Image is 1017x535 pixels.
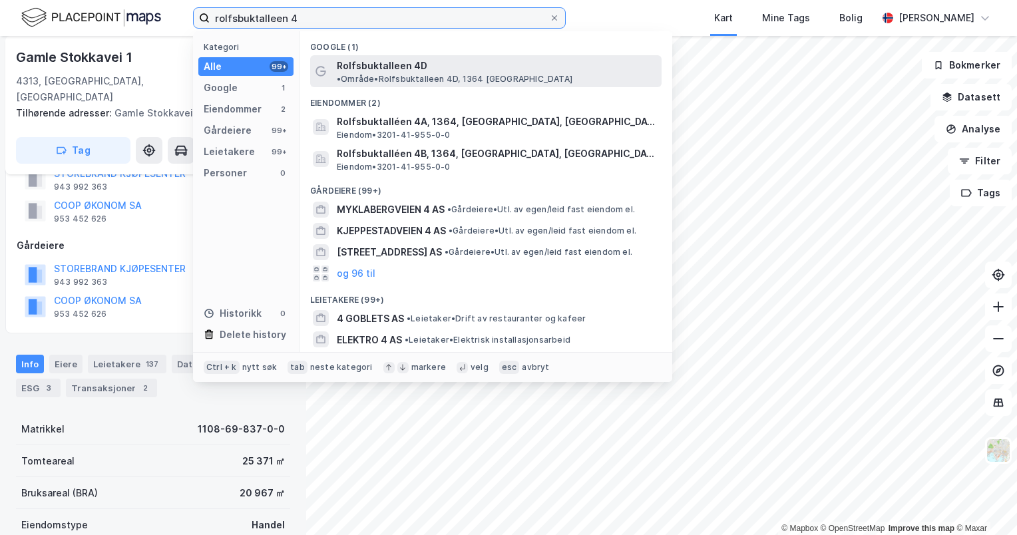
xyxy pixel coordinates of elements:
div: Mine Tags [762,10,810,26]
span: KJEPPESTADVEIEN 4 AS [337,223,446,239]
button: og 96 til [337,266,375,281]
span: • [445,247,449,257]
span: [STREET_ADDRESS] AS [337,244,442,260]
div: Gamle Stokkavei 1 [16,47,135,68]
div: Tomteareal [21,453,75,469]
div: 953 452 626 [54,309,106,319]
div: Delete history [220,327,286,343]
div: Transaksjoner [66,379,157,397]
span: Rolfsbuktalléen 4A, 1364, [GEOGRAPHIC_DATA], [GEOGRAPHIC_DATA] [337,114,656,130]
div: Datasett [172,355,222,373]
div: Eiere [49,355,83,373]
div: Alle [204,59,222,75]
div: Eiendommer [204,101,262,117]
button: Tags [950,180,1012,206]
span: Eiendom • 3201-41-955-0-0 [337,130,451,140]
span: Rolfsbuktalléen 4B, 1364, [GEOGRAPHIC_DATA], [GEOGRAPHIC_DATA] [337,146,656,162]
div: velg [471,362,489,373]
div: Eiendommer (2) [300,87,672,111]
div: 99+ [270,146,288,157]
button: Tag [16,137,130,164]
div: tab [288,361,307,374]
div: Gårdeiere [204,122,252,138]
span: Leietaker • Drift av restauranter og kafeer [407,313,586,324]
div: Leietakere [88,355,166,373]
span: • [447,204,451,214]
div: Matrikkel [21,421,65,437]
div: Kart [714,10,733,26]
div: 943 992 363 [54,277,107,287]
a: Improve this map [889,524,954,533]
span: • [407,313,411,323]
div: 99+ [270,125,288,136]
div: Bruksareal (BRA) [21,485,98,501]
div: neste kategori [310,362,373,373]
div: 2 [138,381,152,395]
img: Z [986,438,1011,463]
span: ELEKTRO 4 AS [337,332,402,348]
span: Eiendom • 3201-41-955-0-0 [337,162,451,172]
button: Bokmerker [922,52,1012,79]
button: Datasett [930,84,1012,110]
div: nytt søk [242,362,278,373]
a: Mapbox [781,524,818,533]
span: 4 GOBLETS AS [337,311,404,327]
div: 943 992 363 [54,182,107,192]
div: 20 967 ㎡ [240,485,285,501]
div: Handel [252,517,285,533]
span: Leietaker • Elektrisk installasjonsarbeid [405,335,570,345]
div: 0 [278,308,288,319]
div: Bolig [839,10,863,26]
img: logo.f888ab2527a4732fd821a326f86c7f29.svg [21,6,161,29]
div: Kontrollprogram for chat [950,471,1017,535]
span: Gårdeiere • Utl. av egen/leid fast eiendom el. [449,226,636,236]
iframe: Chat Widget [950,471,1017,535]
span: Gårdeiere • Utl. av egen/leid fast eiendom el. [447,204,635,215]
div: esc [499,361,520,374]
span: Område • Rolfsbuktalleen 4D, 1364 [GEOGRAPHIC_DATA] [337,74,572,85]
div: Ctrl + k [204,361,240,374]
span: • [405,335,409,345]
div: markere [411,362,446,373]
div: Gamle Stokkavei 3 [16,105,280,121]
div: 137 [143,357,161,371]
a: OpenStreetMap [821,524,885,533]
div: Historikk [204,305,262,321]
div: Google (1) [300,31,672,55]
span: • [449,226,453,236]
div: Gårdeiere (99+) [300,175,672,199]
div: Gårdeiere [17,238,290,254]
div: 99+ [270,61,288,72]
div: 2 [278,104,288,114]
div: avbryt [522,362,549,373]
div: Leietakere (99+) [300,284,672,308]
div: 3 [42,381,55,395]
span: Tilhørende adresser: [16,107,114,118]
div: ESG [16,379,61,397]
button: Analyse [934,116,1012,142]
span: Rolfsbuktalleen 4D [337,58,427,74]
div: 1 [278,83,288,93]
span: • [337,74,341,84]
div: Info [16,355,44,373]
div: Google [204,80,238,96]
div: 25 371 ㎡ [242,453,285,469]
div: 1108-69-837-0-0 [198,421,285,437]
div: Leietakere [204,144,255,160]
div: Personer [204,165,247,181]
div: 953 452 626 [54,214,106,224]
button: Filter [948,148,1012,174]
div: [PERSON_NAME] [899,10,974,26]
span: Gårdeiere • Utl. av egen/leid fast eiendom el. [445,247,632,258]
span: MYKLABERGVEIEN 4 AS [337,202,445,218]
div: Eiendomstype [21,517,88,533]
input: Søk på adresse, matrikkel, gårdeiere, leietakere eller personer [210,8,549,28]
div: Kategori [204,42,294,52]
div: 0 [278,168,288,178]
div: 4313, [GEOGRAPHIC_DATA], [GEOGRAPHIC_DATA] [16,73,218,105]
